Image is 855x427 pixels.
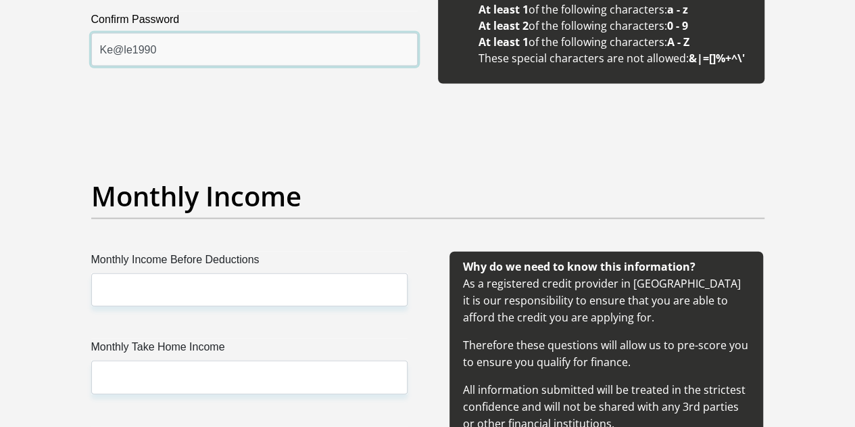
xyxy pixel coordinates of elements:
li: of the following characters: [479,18,751,34]
b: a - z [667,2,688,17]
li: of the following characters: [479,1,751,18]
b: Why do we need to know this information? [463,259,695,274]
label: Monthly Income Before Deductions [91,252,408,273]
b: At least 2 [479,18,529,33]
li: of the following characters: [479,34,751,50]
li: These special characters are not allowed: [479,50,751,66]
label: Confirm Password [91,12,418,33]
b: At least 1 [479,2,529,17]
input: Monthly Take Home Income [91,361,408,394]
b: &|=[]%+^\' [689,51,745,66]
b: A - Z [667,35,689,49]
b: At least 1 [479,35,529,49]
h2: Monthly Income [91,180,764,212]
b: 0 - 9 [667,18,688,33]
label: Monthly Take Home Income [91,339,408,361]
input: Monthly Income Before Deductions [91,273,408,307]
input: Confirm Password [91,33,418,66]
